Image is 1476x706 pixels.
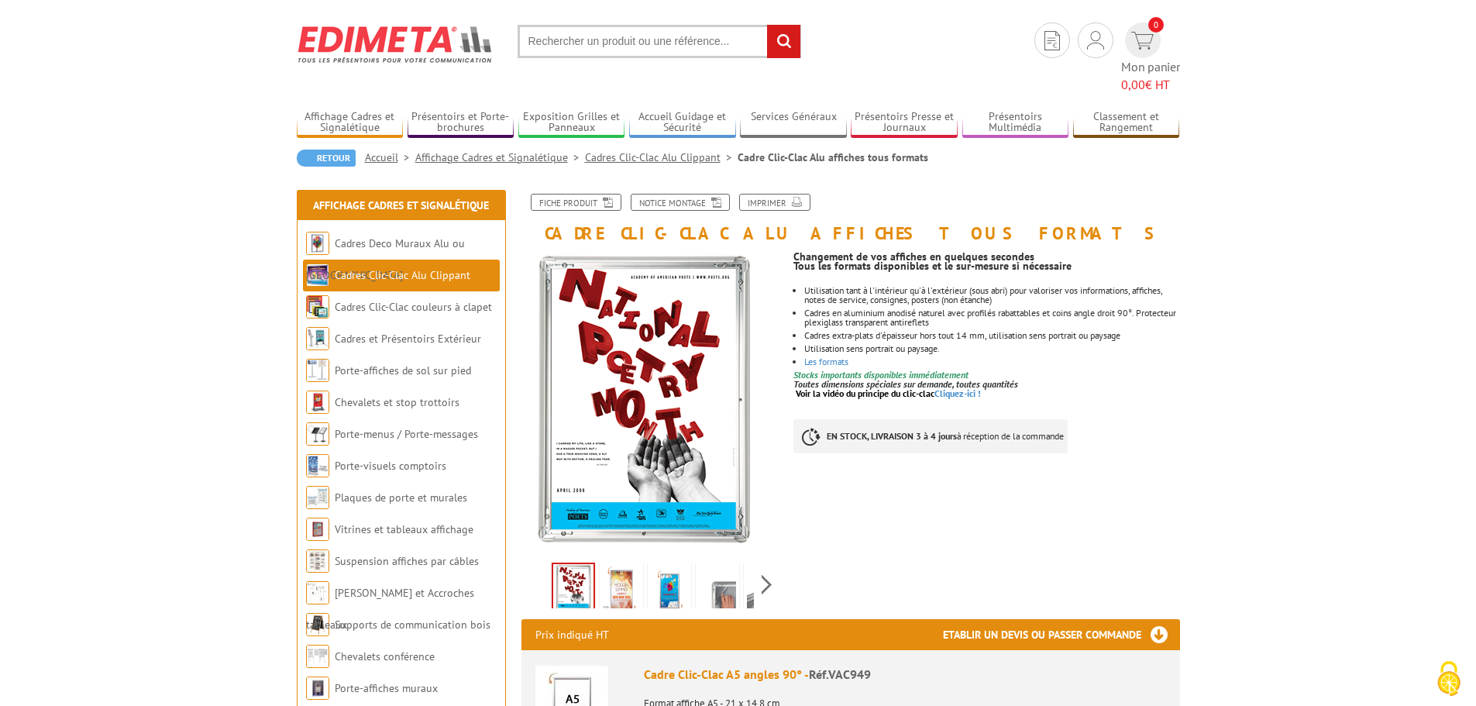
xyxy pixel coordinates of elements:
a: Retour [297,150,356,167]
a: Affichage Cadres et Signalétique [313,198,489,212]
a: Chevalets et stop trottoirs [335,395,459,409]
li: Cadre Clic-Clac Alu affiches tous formats [738,150,928,165]
a: Vitrines et tableaux affichage [335,522,473,536]
img: Cadres Deco Muraux Alu ou Bois [306,232,329,255]
p: Changement de vos affiches en quelques secondes [793,252,1179,261]
div: Cadre Clic-Clac A5 angles 90° - [644,666,1166,684]
a: Services Généraux [740,110,847,136]
img: affichage_lumineux_215534_17.jpg [747,566,784,614]
img: Cookies (fenêtre modale) [1430,660,1468,698]
a: Notice Montage [631,194,730,211]
a: Porte-affiches de sol sur pied [335,363,471,377]
img: cadre_clic_clac_a5_angles90_vac949_950_951_952_953_955_956_959_960_957.jpg [699,566,736,614]
a: Porte-affiches muraux [335,681,438,695]
em: Toutes dimensions spéciales sur demande, toutes quantités [793,378,1018,390]
span: Réf.VAC949 [809,666,871,682]
img: devis rapide [1044,31,1060,50]
img: Cadres Clic-Clac couleurs à clapet [306,295,329,319]
img: Chevalets conférence [306,645,329,668]
li: Utilisation tant à l'intérieur qu'à l'extérieur (sous abri) pour valoriser vos informations, affi... [804,286,1179,305]
input: Rechercher un produit ou une référence... [518,25,801,58]
a: Accueil [365,150,415,164]
input: rechercher [767,25,800,58]
a: Cadres Clic-Clac couleurs à clapet [335,300,492,314]
a: Affichage Cadres et Signalétique [415,150,585,164]
a: Classement et Rangement [1073,110,1180,136]
a: Présentoirs et Porte-brochures [408,110,514,136]
font: Stocks importants disponibles immédiatement [793,369,969,381]
li: Cadres extra-plats d'épaisseur hors tout 14 mm, utilisation sens portrait ou paysage [804,331,1179,340]
img: Edimeta [297,15,494,73]
img: devis rapide [1087,31,1104,50]
img: Porte-affiches muraux [306,677,329,700]
a: Suspension affiches par câbles [335,554,479,568]
a: Affichage Cadres et Signalétique [297,110,404,136]
img: Chevalets et stop trottoirs [306,391,329,414]
a: Les formats [804,356,848,367]
a: Porte-visuels comptoirs [335,459,446,473]
img: Plaques de porte et murales [306,486,329,509]
img: Cadres et Présentoirs Extérieur [306,327,329,350]
span: 0,00 [1121,77,1145,92]
a: Plaques de porte et murales [335,491,467,505]
a: Présentoirs Presse et Journaux [851,110,958,136]
li: Cadres en aluminium anodisé naturel avec profilés rabattables et coins angle droit 90°. Protecteu... [804,308,1179,327]
a: [PERSON_NAME] et Accroches tableaux [306,586,474,632]
img: devis rapide [1131,32,1154,50]
p: à réception de la commande [793,419,1068,453]
a: Cadres Deco Muraux Alu ou [GEOGRAPHIC_DATA] [306,236,465,282]
p: Tous les formats disponibles et le sur-mesure si nécessaire [793,261,1179,270]
a: Fiche produit [531,194,621,211]
img: Porte-menus / Porte-messages [306,422,329,446]
a: Voir la vidéo du principe du clic-clacCliquez-ici ! [796,387,981,399]
img: Vitrines et tableaux affichage [306,518,329,541]
a: Cadres Clic-Clac Alu Clippant [585,150,738,164]
a: Présentoirs Multimédia [962,110,1069,136]
a: Supports de communication bois [335,618,490,632]
span: Mon panier [1121,58,1180,94]
li: Utilisation sens portrait ou paysage. [804,344,1179,353]
img: Suspension affiches par câbles [306,549,329,573]
strong: EN STOCK, LIVRAISON 3 à 4 jours [827,430,957,442]
a: Imprimer [739,194,810,211]
img: Porte-visuels comptoirs [306,454,329,477]
img: Cimaises et Accroches tableaux [306,581,329,604]
span: Voir la vidéo du principe du clic-clac [796,387,934,399]
button: Cookies (fenêtre modale) [1422,653,1476,706]
a: Chevalets conférence [335,649,435,663]
img: affichage_lumineux_215534_image_anime.gif [553,564,593,612]
img: cadres_aluminium_clic_clac_vac949_fleches.jpg [651,566,688,614]
a: devis rapide 0 Mon panier 0,00€ HT [1121,22,1180,94]
img: affichage_lumineux_215534_image_anime.gif [521,250,766,557]
img: Porte-affiches de sol sur pied [306,359,329,382]
span: € HT [1121,76,1180,94]
a: Accueil Guidage et Sécurité [629,110,736,136]
a: Porte-menus / Porte-messages [335,427,478,441]
span: 0 [1148,17,1164,33]
span: Next [759,572,774,598]
img: affichage_lumineux_215534_1.gif [603,566,640,614]
p: Prix indiqué HT [535,619,609,650]
a: Cadres et Présentoirs Extérieur [335,332,481,346]
a: Exposition Grilles et Panneaux [518,110,625,136]
h3: Etablir un devis ou passer commande [943,619,1180,650]
a: Cadres Clic-Clac Alu Clippant [335,268,470,282]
